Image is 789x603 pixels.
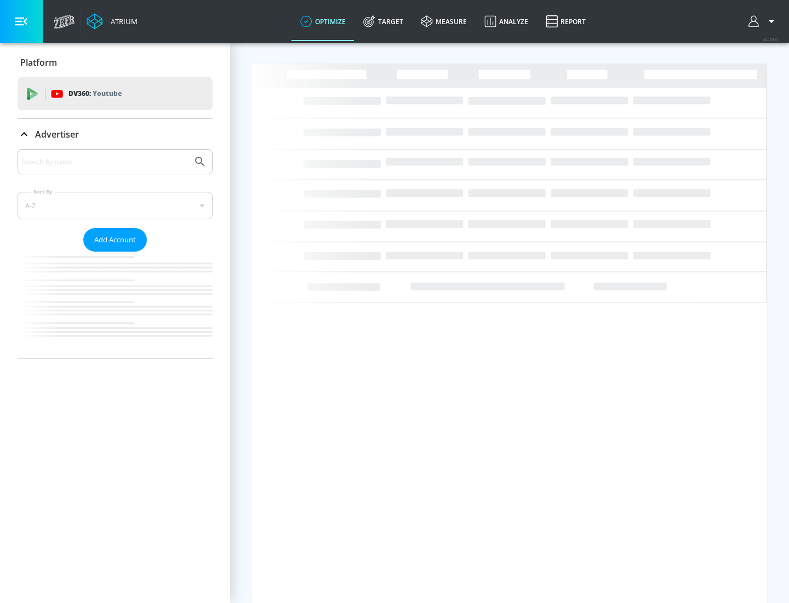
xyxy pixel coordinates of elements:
p: Youtube [93,88,122,99]
a: measure [412,2,476,41]
div: DV360: Youtube [18,77,213,110]
p: DV360: [68,88,122,100]
div: Advertiser [18,149,213,358]
div: Platform [18,47,213,78]
div: Atrium [106,16,138,26]
label: Sort By [31,188,55,195]
a: optimize [291,2,355,41]
a: Report [537,2,594,41]
button: Add Account [83,228,147,252]
p: Platform [20,56,57,69]
div: Advertiser [18,119,213,150]
input: Search by name [22,155,188,169]
a: Target [355,2,412,41]
a: Analyze [476,2,537,41]
div: A-Z [18,192,213,219]
a: Atrium [87,13,138,30]
span: Add Account [94,234,136,246]
p: Advertiser [35,128,79,140]
span: v 4.28.0 [763,36,778,42]
nav: list of Advertiser [18,252,213,358]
